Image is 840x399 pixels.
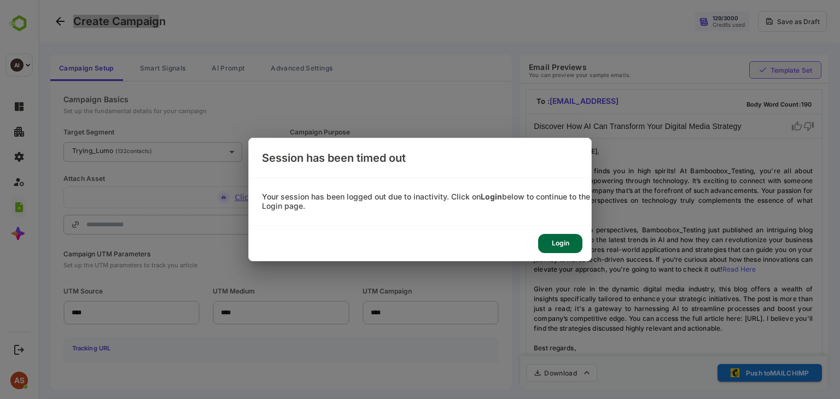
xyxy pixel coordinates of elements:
span: Click here [196,193,234,202]
button: Save as Draft [720,11,789,32]
div: Your session has been logged out due to inactivity. Click on below to continue to the Login page. [249,192,591,211]
p: Push to MAILCHIMP [708,369,771,377]
button: Campaign Setup [12,55,84,81]
p: Template Set [732,66,774,74]
p: Body Word Count: 190 [705,95,776,109]
div: campaign tabs [12,55,474,81]
div: Login [538,234,582,253]
div: Campaign UTM Parameters [25,250,159,258]
p: Given your role in the dynamic digital media industry, this blog offers a wealth of insights spec... [495,284,776,333]
h4: Tracking URL [34,344,72,352]
p: You can preview your sample emails. [491,72,592,78]
button: Smart Signals [93,55,156,81]
a: Read Here [684,265,717,273]
span: UTM Medium [174,286,311,296]
h6: Email Previews [491,62,592,72]
p: Best regards, [PERSON_NAME] [495,343,776,363]
h4: Create Campaign [35,15,127,28]
div: Session has been timed out [249,138,591,178]
p: Speaking of fresh perspectives, Bamboobox_Testing just published an intriguing blog post that div... [495,225,776,274]
p: Hi [PERSON_NAME], [495,146,776,156]
p: Trying_Lumo [34,146,75,155]
p: I hope this email finds you in high spirits! At Bamboobox_Testing, you're all about innovating an... [495,166,776,215]
button: Template Set [711,61,783,79]
div: Campaign Basics [25,95,90,104]
p: Attach Asset [25,175,458,182]
div: Credits used [674,21,707,28]
span: to upload your file [196,192,304,203]
span: UTM Source [25,286,161,296]
p: ( 132 contacts) [77,148,113,154]
div: 129 / 3000 [674,15,700,21]
button: Push toMAILCHIMP [679,364,784,382]
div: Target Segment [25,128,76,136]
p: Discover How AI Can Transform Your Digital Media Strategy [495,121,703,132]
div: Set up the fundamental details for your campaign [25,107,168,115]
button: Go back [13,13,31,30]
p: Use an Asset [260,146,301,155]
p: To : [495,93,583,110]
button: Advanced Settings [224,55,303,81]
span: UTM Campaign [324,286,460,296]
div: Set up the UTM parameters to track you article [25,261,159,269]
button: Download [488,364,559,382]
span: [EMAIL_ADDRESS] [511,96,581,105]
b: Login [481,192,502,201]
button: AI Prompt [165,55,215,81]
div: Save as Draft [739,17,781,26]
div: Campaign Purpose [252,128,312,136]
